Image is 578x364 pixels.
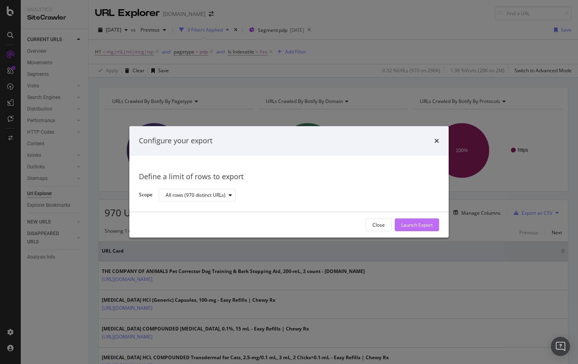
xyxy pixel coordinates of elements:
button: Launch Export [395,219,439,231]
div: All rows (970 distinct URLs) [166,193,226,198]
button: All rows (970 distinct URLs) [159,189,236,202]
div: Launch Export [401,222,433,228]
div: modal [129,126,449,237]
label: Scope [139,192,152,200]
div: Define a limit of rows to export [139,172,439,182]
div: times [434,136,439,146]
div: Open Intercom Messenger [551,337,570,356]
div: Close [372,222,385,228]
div: Configure your export [139,136,212,146]
button: Close [366,219,392,231]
